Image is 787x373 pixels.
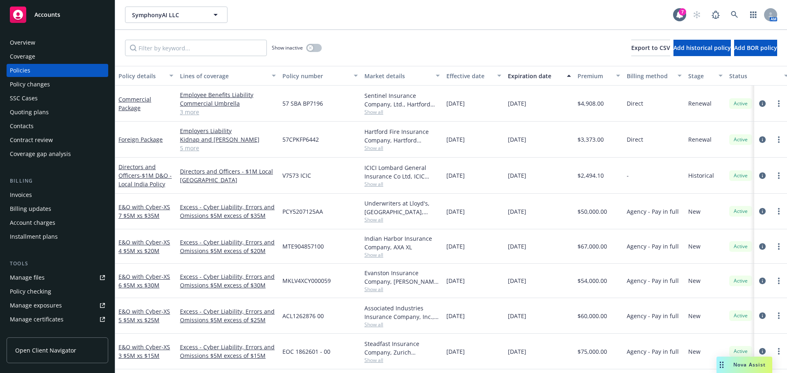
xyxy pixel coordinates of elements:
a: more [774,311,784,321]
div: Policy number [282,72,349,80]
a: Kidnap and [PERSON_NAME] [180,135,276,144]
a: Policy changes [7,78,108,91]
span: Agency - Pay in full [627,276,679,285]
a: Report a Bug [707,7,724,23]
a: Search [726,7,743,23]
span: - XS 4 $5M xs $20M [118,238,170,255]
span: Renewal [688,99,712,108]
span: $67,000.00 [578,242,607,251]
span: Agency - Pay in full [627,347,679,356]
span: $54,000.00 [578,276,607,285]
button: Policy number [279,66,361,86]
input: Filter by keyword... [125,40,267,56]
a: E&O with Cyber [118,273,170,289]
a: Quoting plans [7,106,108,119]
a: 3 more [180,108,276,116]
span: MTE904857100 [282,242,324,251]
div: Contract review [10,133,53,147]
div: Policy changes [10,78,50,91]
div: Effective date [446,72,492,80]
span: Add historical policy [673,44,731,52]
div: Billing updates [10,202,51,215]
a: circleInformation [757,346,767,356]
span: [DATE] [508,242,526,251]
div: Invoices [10,188,32,201]
span: Renewal [688,135,712,144]
span: $60,000.00 [578,312,607,320]
span: Historical [688,171,714,180]
a: Billing updates [7,202,108,215]
span: [DATE] [446,99,465,108]
div: Manage certificates [10,313,64,326]
div: Billing method [627,72,673,80]
span: Active [732,136,749,143]
span: Show all [364,357,440,364]
a: E&O with Cyber [118,307,170,324]
span: $75,000.00 [578,347,607,356]
span: - $1M D&O - Local India Policy [118,172,172,188]
div: Tools [7,260,108,268]
button: Add historical policy [673,40,731,56]
div: Policies [10,64,30,77]
a: E&O with Cyber [118,343,170,359]
a: Excess - Cyber Liability, Errors and Omissions $5M excess of $15M [180,343,276,360]
span: Agency - Pay in full [627,312,679,320]
div: Policy details [118,72,164,80]
button: SymphonyAI LLC [125,7,227,23]
span: New [688,347,701,356]
div: Contacts [10,120,34,133]
a: Foreign Package [118,136,163,143]
div: Evanston Insurance Company, [PERSON_NAME] Insurance [364,269,440,286]
span: Agency - Pay in full [627,242,679,251]
button: Policy details [115,66,177,86]
div: Market details [364,72,431,80]
div: Billing [7,177,108,185]
span: $2,494.10 [578,171,604,180]
span: MKLV4XCY000059 [282,276,331,285]
span: Direct [627,99,643,108]
div: Stage [688,72,714,80]
a: more [774,135,784,145]
span: [DATE] [446,171,465,180]
span: Open Client Navigator [15,346,76,355]
span: $4,908.00 [578,99,604,108]
span: Active [732,312,749,319]
a: Invoices [7,188,108,201]
span: V7573 ICIC [282,171,311,180]
div: SSC Cases [10,92,38,105]
a: Manage files [7,271,108,284]
span: [DATE] [508,347,526,356]
span: $3,373.00 [578,135,604,144]
a: Manage claims [7,327,108,340]
a: Commercial Umbrella [180,99,276,108]
a: circleInformation [757,99,767,109]
a: Employee Benefits Liability [180,90,276,99]
span: Active [732,243,749,250]
button: Lines of coverage [177,66,279,86]
a: Commercial Package [118,95,151,112]
a: Excess - Cyber Liability, Errors and Omissions $5M excess of $30M [180,272,276,289]
span: PCY5207125AA [282,207,323,216]
div: Manage files [10,271,45,284]
a: Excess - Cyber Liability, Errors and Omissions $5M excess of $35M [180,203,276,220]
span: [DATE] [446,135,465,144]
div: Overview [10,36,35,49]
span: Accounts [34,11,60,18]
div: Manage exposures [10,299,62,312]
a: Manage exposures [7,299,108,312]
span: [DATE] [446,312,465,320]
div: Quoting plans [10,106,49,119]
button: Expiration date [505,66,574,86]
span: SymphonyAI LLC [132,11,203,19]
span: Show all [364,145,440,151]
a: Employers Liability [180,127,276,135]
span: Add BOR policy [734,44,777,52]
span: [DATE] [508,135,526,144]
span: Show all [364,251,440,258]
span: Direct [627,135,643,144]
a: circleInformation [757,206,767,216]
a: 5 more [180,144,276,152]
div: Coverage gap analysis [10,147,71,161]
span: New [688,312,701,320]
div: Policy checking [10,285,51,298]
